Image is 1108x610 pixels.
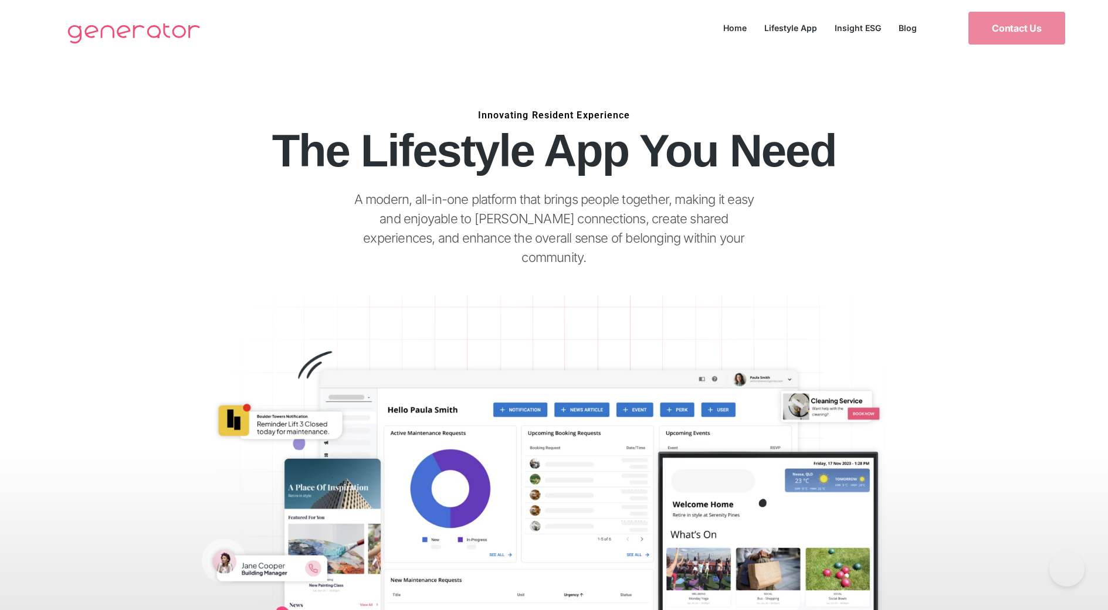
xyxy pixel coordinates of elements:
[890,20,926,36] a: Blog
[344,190,764,267] p: A modern, all-in-one platform that brings people together, making it easy and enjoyable to [PERSO...
[714,20,755,36] a: Home
[117,115,991,115] h6: Innovating Resident Experience
[117,129,991,172] h1: The Lifestyle App You Need
[826,20,890,36] a: Insight ESG
[714,20,926,36] nav: Menu
[992,23,1042,33] span: Contact Us
[755,20,826,36] a: Lifestyle App
[968,12,1065,45] a: Contact Us
[1049,551,1085,587] iframe: Toggle Customer Support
